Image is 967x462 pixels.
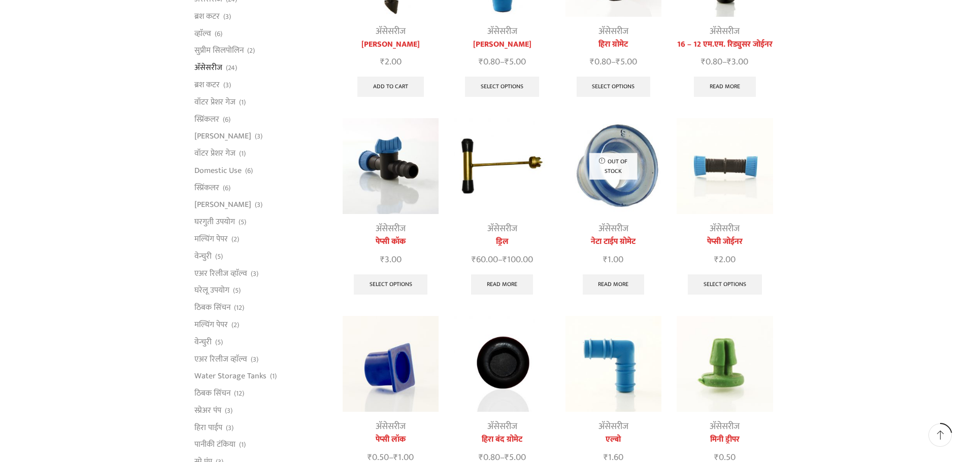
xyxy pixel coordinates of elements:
[215,337,223,347] span: (5)
[677,118,773,214] img: पेप्सी जोईनर
[251,269,258,279] span: (3)
[194,231,228,248] a: मल्चिंग पेपर
[677,316,773,412] img: मिनी ड्रीपर
[194,25,211,42] a: व्हाॅल्व
[701,54,722,69] bdi: 0.80
[565,236,661,248] a: नेटा टाईप ग्रोमेट
[194,247,212,265] a: वेन्चुरी
[270,371,277,381] span: (1)
[479,54,500,69] bdi: 0.80
[380,252,402,267] bdi: 3.00
[194,128,251,145] a: [PERSON_NAME]
[688,274,762,295] a: Select options for “पेप्सी जोईनर”
[487,24,517,39] a: अ‍ॅसेसरीज
[710,419,740,434] a: अ‍ॅसेसरीज
[194,419,222,436] a: हिरा पाईप
[223,183,230,193] span: (6)
[223,12,231,22] span: (3)
[487,221,517,236] a: अ‍ॅसेसरीज
[239,97,246,108] span: (1)
[194,162,242,179] a: Domestic Use
[472,252,498,267] bdi: 60.00
[583,274,645,295] a: Read more about “नेटा टाईप ग्रोमेट”
[677,236,773,248] a: पेप्सी जोईनर
[471,274,533,295] a: Select options for “ड्रिल”
[194,214,235,231] a: घरगुती उपयोग
[194,282,229,299] a: घरेलू उपयोग
[234,303,244,313] span: (12)
[215,252,223,262] span: (5)
[503,252,507,267] span: ₹
[354,274,428,295] a: Select options for “पेप्सी कॉक”
[225,406,232,416] span: (3)
[603,252,608,267] span: ₹
[245,166,253,176] span: (6)
[565,39,661,51] a: हिरा ग्रोमेट
[215,29,222,39] span: (6)
[194,179,219,196] a: स्प्रिंकलर
[727,54,748,69] bdi: 3.00
[454,236,550,248] a: ड्रिल
[616,54,637,69] bdi: 5.00
[194,436,236,453] a: पानीकी टंकिया
[590,54,594,69] span: ₹
[194,93,236,111] a: वॉटर प्रेशर गेज
[465,77,539,97] a: Select options for “हिरा लॅटरल जोईनर”
[454,55,550,69] span: –
[677,55,773,69] span: –
[223,80,231,90] span: (3)
[487,419,517,434] a: अ‍ॅसेसरीज
[505,54,509,69] span: ₹
[255,131,262,141] span: (3)
[565,55,661,69] span: –
[454,253,550,267] span: –
[239,440,246,450] span: (1)
[194,368,266,385] a: Water Storage Tanks
[194,8,220,25] a: ब्रश कटर
[194,333,212,350] a: वेन्चुरी
[565,316,661,412] img: एल्बो
[454,39,550,51] a: [PERSON_NAME]
[376,419,406,434] a: अ‍ॅसेसरीज
[239,149,246,159] span: (1)
[710,24,740,39] a: अ‍ॅसेसरीज
[380,54,385,69] span: ₹
[701,54,706,69] span: ₹
[343,434,439,446] a: पेप्सी लॉक
[603,252,623,267] bdi: 1.00
[251,354,258,365] span: (3)
[194,402,221,419] a: स्प्रेअर पंप
[694,77,756,97] a: Select options for “16 - 12 एम.एम. रिड्युसर जोईनर”
[194,42,244,59] a: सुप्रीम सिलपोलिन
[226,63,237,73] span: (24)
[376,24,406,39] a: अ‍ॅसेसरीज
[380,54,402,69] bdi: 2.00
[472,252,476,267] span: ₹
[223,115,230,125] span: (6)
[505,54,526,69] bdi: 5.00
[343,39,439,51] a: [PERSON_NAME]
[234,388,244,399] span: (12)
[454,118,550,214] img: Heera Drill
[194,316,228,333] a: मल्चिंग पेपर
[677,39,773,51] a: 16 – 12 एम.एम. रिड्युसर जोईनर
[357,77,424,97] a: Add to cart: “जे कॉक”
[598,419,628,434] a: अ‍ॅसेसरीज
[231,320,239,330] span: (2)
[677,434,773,446] a: मिनी ड्रीपर
[598,24,628,39] a: अ‍ॅसेसरीज
[194,350,247,368] a: एअर रिलीज व्हाॅल्व
[479,54,483,69] span: ₹
[226,423,234,433] span: (3)
[194,385,230,402] a: ठिबक सिंचन
[710,221,740,236] a: अ‍ॅसेसरीज
[194,59,222,77] a: अ‍ॅसेसरीज
[255,200,262,210] span: (3)
[194,299,230,316] a: ठिबक सिंचन
[343,316,439,412] img: पेप्सी लॉक
[194,265,247,282] a: एअर रिलीज व्हाॅल्व
[231,234,239,244] span: (2)
[590,54,611,69] bdi: 0.80
[565,118,661,214] img: नेटा टाईप ग्रोमेट
[376,221,406,236] a: अ‍ॅसेसरीज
